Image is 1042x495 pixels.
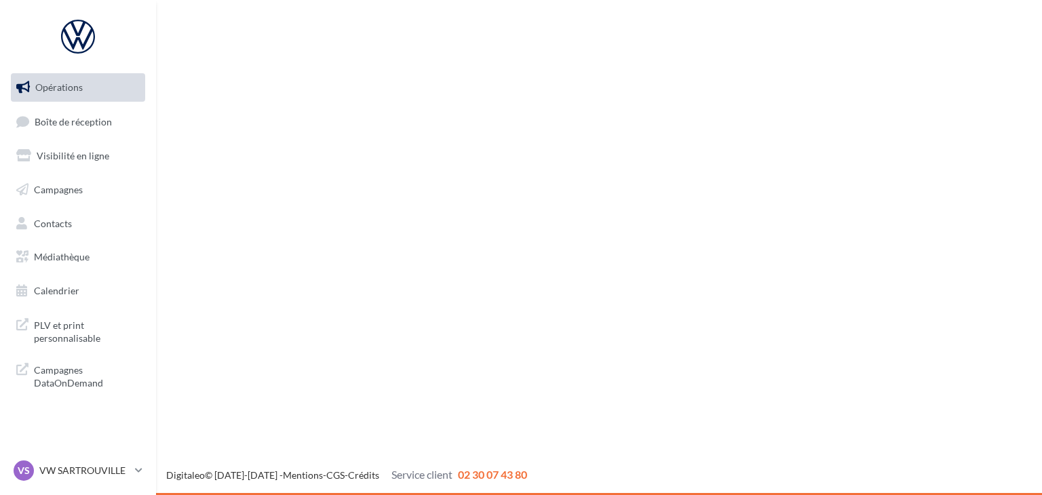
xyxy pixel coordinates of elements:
a: Calendrier [8,277,148,305]
span: © [DATE]-[DATE] - - - [166,469,527,481]
span: PLV et print personnalisable [34,316,140,345]
span: 02 30 07 43 80 [458,468,527,481]
a: PLV et print personnalisable [8,311,148,351]
span: Boîte de réception [35,115,112,127]
a: Crédits [348,469,379,481]
a: CGS [326,469,345,481]
a: Digitaleo [166,469,205,481]
span: Visibilité en ligne [37,150,109,161]
span: VS [18,464,30,477]
a: VS VW SARTROUVILLE [11,458,145,483]
a: Mentions [283,469,323,481]
span: Campagnes [34,184,83,195]
span: Campagnes DataOnDemand [34,361,140,390]
a: Médiathèque [8,243,148,271]
p: VW SARTROUVILLE [39,464,130,477]
span: Opérations [35,81,83,93]
a: Campagnes [8,176,148,204]
a: Campagnes DataOnDemand [8,355,148,395]
span: Service client [391,468,452,481]
span: Calendrier [34,285,79,296]
a: Opérations [8,73,148,102]
a: Boîte de réception [8,107,148,136]
a: Contacts [8,210,148,238]
span: Contacts [34,217,72,229]
a: Visibilité en ligne [8,142,148,170]
span: Médiathèque [34,251,90,262]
